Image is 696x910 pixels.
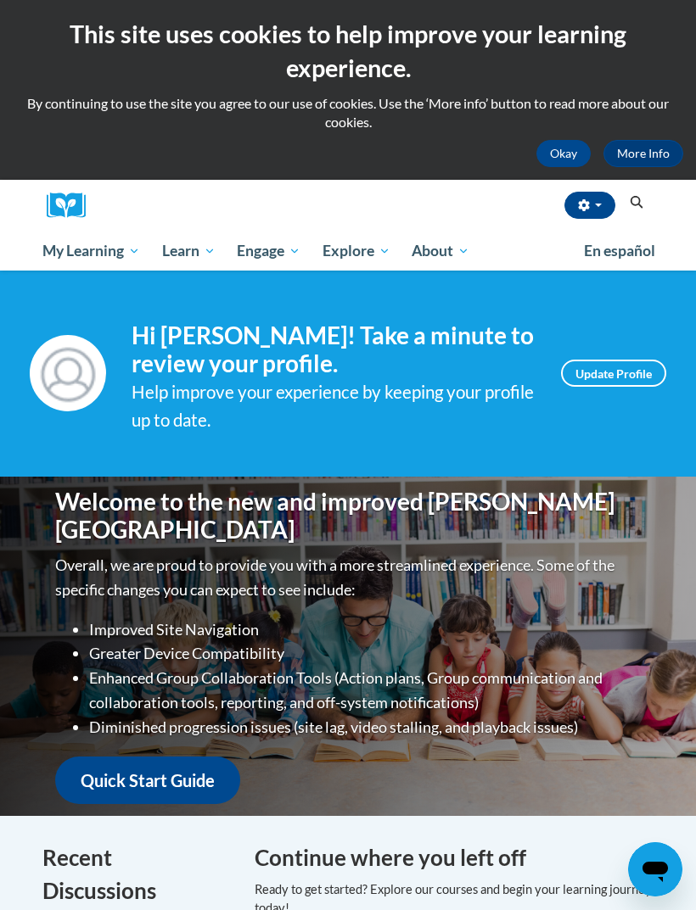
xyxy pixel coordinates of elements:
[226,232,312,271] a: Engage
[401,232,481,271] a: About
[412,241,469,261] span: About
[31,232,151,271] a: My Learning
[55,488,641,544] h1: Welcome to the new and improved [PERSON_NAME][GEOGRAPHIC_DATA]
[584,242,655,260] span: En español
[13,94,683,131] p: By continuing to use the site you agree to our use of cookies. Use the ‘More info’ button to read...
[132,321,536,378] h4: Hi [PERSON_NAME]! Take a minute to review your profile.
[564,192,615,219] button: Account Settings
[573,233,666,269] a: En español
[30,232,666,271] div: Main menu
[255,841,654,874] h4: Continue where you left off
[312,232,401,271] a: Explore
[628,842,682,896] iframe: Button to launch messaging window
[47,193,98,219] img: Logo brand
[13,17,683,86] h2: This site uses cookies to help improve your learning experience.
[89,715,641,740] li: Diminished progression issues (site lag, video stalling, and playback issues)
[55,756,240,805] a: Quick Start Guide
[89,641,641,666] li: Greater Device Compatibility
[30,335,106,411] img: Profile Image
[151,232,227,271] a: Learn
[624,193,649,213] button: Search
[89,666,641,715] li: Enhanced Group Collaboration Tools (Action plans, Group communication and collaboration tools, re...
[323,241,390,261] span: Explore
[47,193,98,219] a: Cox Campus
[132,378,536,434] div: Help improve your experience by keeping your profile up to date.
[237,241,300,261] span: Engage
[561,360,666,387] a: Update Profile
[162,241,216,261] span: Learn
[42,241,140,261] span: My Learning
[89,617,641,642] li: Improved Site Navigation
[42,841,229,907] h4: Recent Discussions
[536,140,591,167] button: Okay
[55,553,641,602] p: Overall, we are proud to provide you with a more streamlined experience. Some of the specific cha...
[603,140,683,167] a: More Info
